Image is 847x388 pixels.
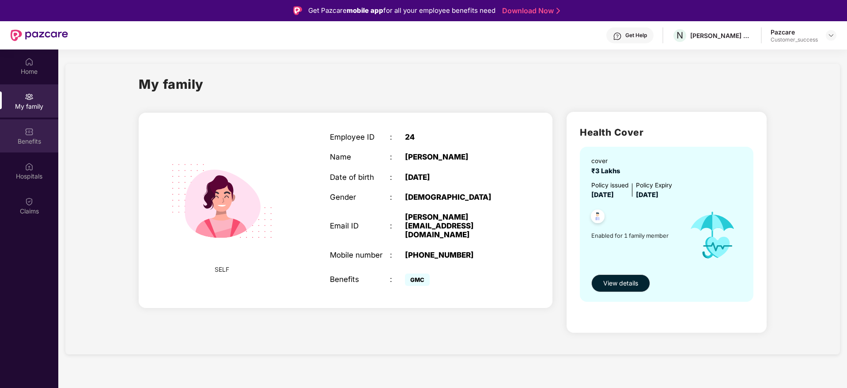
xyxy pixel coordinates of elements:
img: New Pazcare Logo [11,30,68,41]
div: [DEMOGRAPHIC_DATA] [405,193,510,202]
span: [DATE] [591,191,614,199]
div: Gender [330,193,390,202]
div: Benefits [330,275,390,284]
div: Name [330,152,390,161]
span: Enabled for 1 family member [591,231,680,240]
img: svg+xml;base64,PHN2ZyBpZD0iSG9tZSIgeG1sbnM9Imh0dHA6Ly93d3cudzMub3JnLzIwMDAvc3ZnIiB3aWR0aD0iMjAiIG... [25,57,34,66]
img: svg+xml;base64,PHN2ZyB4bWxucz0iaHR0cDovL3d3dy53My5vcmcvMjAwMC9zdmciIHdpZHRoPSI0OC45NDMiIGhlaWdodD... [587,207,609,228]
div: : [390,221,405,230]
button: View details [591,274,650,292]
span: [DATE] [636,191,658,199]
div: : [390,251,405,259]
div: cover [591,156,624,166]
a: Download Now [502,6,557,15]
div: Employee ID [330,133,390,141]
img: svg+xml;base64,PHN2ZyBpZD0iSG9zcGl0YWxzIiB4bWxucz0iaHR0cDovL3d3dy53My5vcmcvMjAwMC9zdmciIHdpZHRoPS... [25,162,34,171]
div: Get Help [625,32,647,39]
img: Stroke [556,6,560,15]
img: Logo [293,6,302,15]
div: Mobile number [330,251,390,259]
span: View details [603,278,638,288]
div: : [390,152,405,161]
span: SELF [215,265,229,274]
span: ₹3 Lakhs [591,167,624,175]
div: Email ID [330,221,390,230]
strong: mobile app [347,6,383,15]
img: icon [680,201,745,270]
div: Customer_success [771,36,818,43]
div: Policy issued [591,181,628,190]
div: Get Pazcare for all your employee benefits need [308,5,495,16]
div: [PERSON_NAME] Networks Private Limited [690,31,752,40]
div: : [390,275,405,284]
div: : [390,193,405,202]
div: [PERSON_NAME] [405,152,510,161]
div: 24 [405,133,510,141]
h1: My family [139,74,204,94]
div: : [390,173,405,182]
div: [DATE] [405,173,510,182]
div: Pazcare [771,28,818,36]
img: svg+xml;base64,PHN2ZyB4bWxucz0iaHR0cDovL3d3dy53My5vcmcvMjAwMC9zdmciIHdpZHRoPSIyMjQiIGhlaWdodD0iMT... [158,137,285,265]
div: Date of birth [330,173,390,182]
div: : [390,133,405,141]
span: N [677,30,683,41]
div: Policy Expiry [636,181,672,190]
div: [PERSON_NAME][EMAIL_ADDRESS][DOMAIN_NAME] [405,213,510,240]
img: svg+xml;base64,PHN2ZyBpZD0iSGVscC0zMngzMiIgeG1sbnM9Imh0dHA6Ly93d3cudzMub3JnLzIwMDAvc3ZnIiB3aWR0aD... [613,32,622,41]
span: GMC [405,274,430,286]
img: svg+xml;base64,PHN2ZyB3aWR0aD0iMjAiIGhlaWdodD0iMjAiIHZpZXdCb3g9IjAgMCAyMCAyMCIgZmlsbD0ibm9uZSIgeG... [25,92,34,101]
h2: Health Cover [580,125,753,140]
img: svg+xml;base64,PHN2ZyBpZD0iRHJvcGRvd24tMzJ4MzIiIHhtbG5zPSJodHRwOi8vd3d3LnczLm9yZy8yMDAwL3N2ZyIgd2... [828,32,835,39]
img: svg+xml;base64,PHN2ZyBpZD0iQ2xhaW0iIHhtbG5zPSJodHRwOi8vd3d3LnczLm9yZy8yMDAwL3N2ZyIgd2lkdGg9IjIwIi... [25,197,34,206]
img: svg+xml;base64,PHN2ZyBpZD0iQmVuZWZpdHMiIHhtbG5zPSJodHRwOi8vd3d3LnczLm9yZy8yMDAwL3N2ZyIgd2lkdGg9Ij... [25,127,34,136]
div: [PHONE_NUMBER] [405,251,510,259]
